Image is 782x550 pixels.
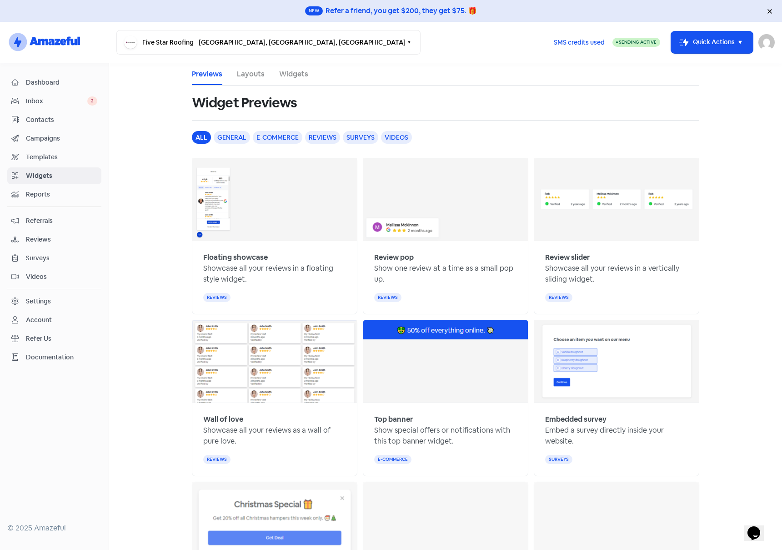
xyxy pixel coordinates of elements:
[374,293,401,302] div: reviews
[26,216,97,226] span: Referrals
[203,263,346,285] p: Showcase all your reviews in a floating style widget.
[545,252,590,262] b: Review slider
[26,272,97,282] span: Videos
[87,96,97,106] span: 2
[203,252,268,262] b: Floating showcase
[116,30,421,55] button: Five Star Roofing - [GEOGRAPHIC_DATA], [GEOGRAPHIC_DATA], [GEOGRAPHIC_DATA]
[7,212,101,229] a: Referrals
[7,330,101,347] a: Refer Us
[203,414,243,424] b: Wall of love
[545,263,688,285] p: Showcase all your reviews in a vertically sliding widget.
[7,250,101,267] a: Surveys
[374,263,517,285] p: Show one review at a time as a small pop up.
[26,353,97,362] span: Documentation
[305,131,340,144] div: reviews
[7,186,101,203] a: Reports
[26,78,97,87] span: Dashboard
[7,523,101,534] div: © 2025 Amazeful
[26,134,97,143] span: Campaigns
[7,231,101,248] a: Reviews
[192,88,297,117] h1: Widget Previews
[26,297,51,306] div: Settings
[381,131,412,144] div: videos
[758,34,775,50] img: User
[744,514,773,541] iframe: chat widget
[7,74,101,91] a: Dashboard
[26,171,97,181] span: Widgets
[374,455,411,464] div: e-commerce
[26,253,97,263] span: Surveys
[554,38,605,47] span: SMS credits used
[546,37,612,46] a: SMS credits used
[7,93,101,110] a: Inbox 2
[619,39,657,45] span: Sending Active
[7,268,101,285] a: Videos
[279,69,308,80] a: Widgets
[26,235,97,244] span: Reviews
[7,312,101,328] a: Account
[545,455,572,464] div: surveys
[253,131,302,144] div: e-commerce
[26,190,97,199] span: Reports
[374,414,413,424] b: Top banner
[7,349,101,366] a: Documentation
[612,37,660,48] a: Sending Active
[343,131,378,144] div: surveys
[7,149,101,166] a: Templates
[26,152,97,162] span: Templates
[7,293,101,310] a: Settings
[203,425,346,447] p: Showcase all your reviews as a wall of pure love.
[545,414,607,424] b: Embedded survey
[203,293,231,302] div: reviews
[7,130,101,147] a: Campaigns
[192,69,222,80] a: Previews
[7,111,101,128] a: Contacts
[26,334,97,343] span: Refer Us
[545,425,688,447] p: Embed a survey directly inside your website.
[671,31,753,53] button: Quick Actions
[374,425,517,447] p: Show special offers or notifications with this top banner widget.
[545,293,572,302] div: reviews
[192,131,211,144] div: all
[214,131,250,144] div: general
[26,115,97,125] span: Contacts
[203,455,231,464] div: reviews
[7,167,101,184] a: Widgets
[374,252,414,262] b: Review pop
[26,96,87,106] span: Inbox
[26,315,52,325] div: Account
[305,6,323,15] span: New
[237,69,265,80] a: Layouts
[326,5,477,16] div: Refer a friend, you get $200, they get $75. 🎁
